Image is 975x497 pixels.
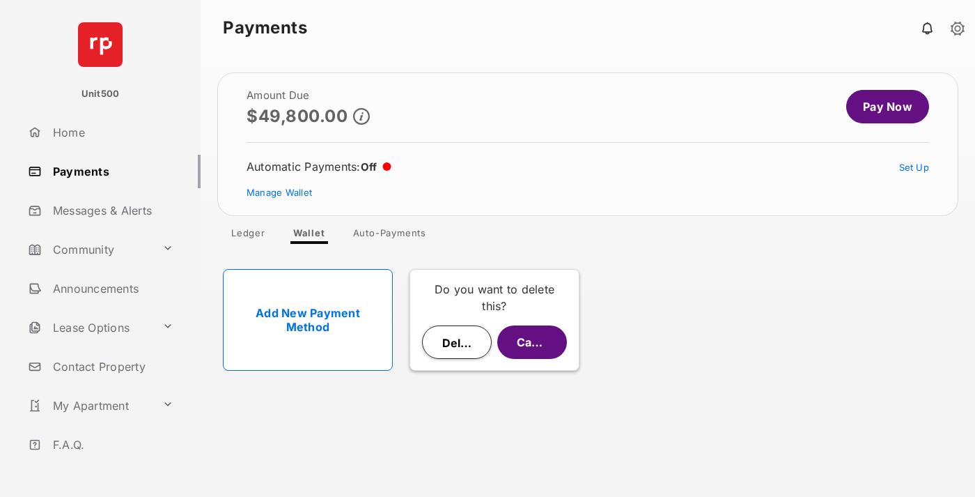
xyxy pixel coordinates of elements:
[442,336,478,350] span: Delete
[282,227,336,244] a: Wallet
[22,311,157,344] a: Lease Options
[421,281,568,314] p: Do you want to delete this?
[78,22,123,67] img: svg+xml;base64,PHN2ZyB4bWxucz0iaHR0cDovL3d3dy53My5vcmcvMjAwMC9zdmciIHdpZHRoPSI2NCIgaGVpZ2h0PSI2NC...
[223,269,393,371] a: Add New Payment Method
[81,87,120,101] p: Unit500
[247,90,370,101] h2: Amount Due
[497,326,567,359] button: Cancel
[22,194,201,227] a: Messages & Alerts
[220,227,276,244] a: Ledger
[22,233,157,266] a: Community
[422,326,492,359] button: Delete
[22,155,201,188] a: Payments
[361,160,377,174] span: Off
[22,272,201,305] a: Announcements
[223,20,307,36] strong: Payments
[22,350,201,383] a: Contact Property
[22,389,157,422] a: My Apartment
[342,227,437,244] a: Auto-Payments
[22,428,201,461] a: F.A.Q.
[247,187,312,198] a: Manage Wallet
[247,107,348,125] p: $49,800.00
[517,335,554,349] span: Cancel
[247,160,391,174] div: Automatic Payments :
[899,162,930,173] a: Set Up
[22,116,201,149] a: Home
